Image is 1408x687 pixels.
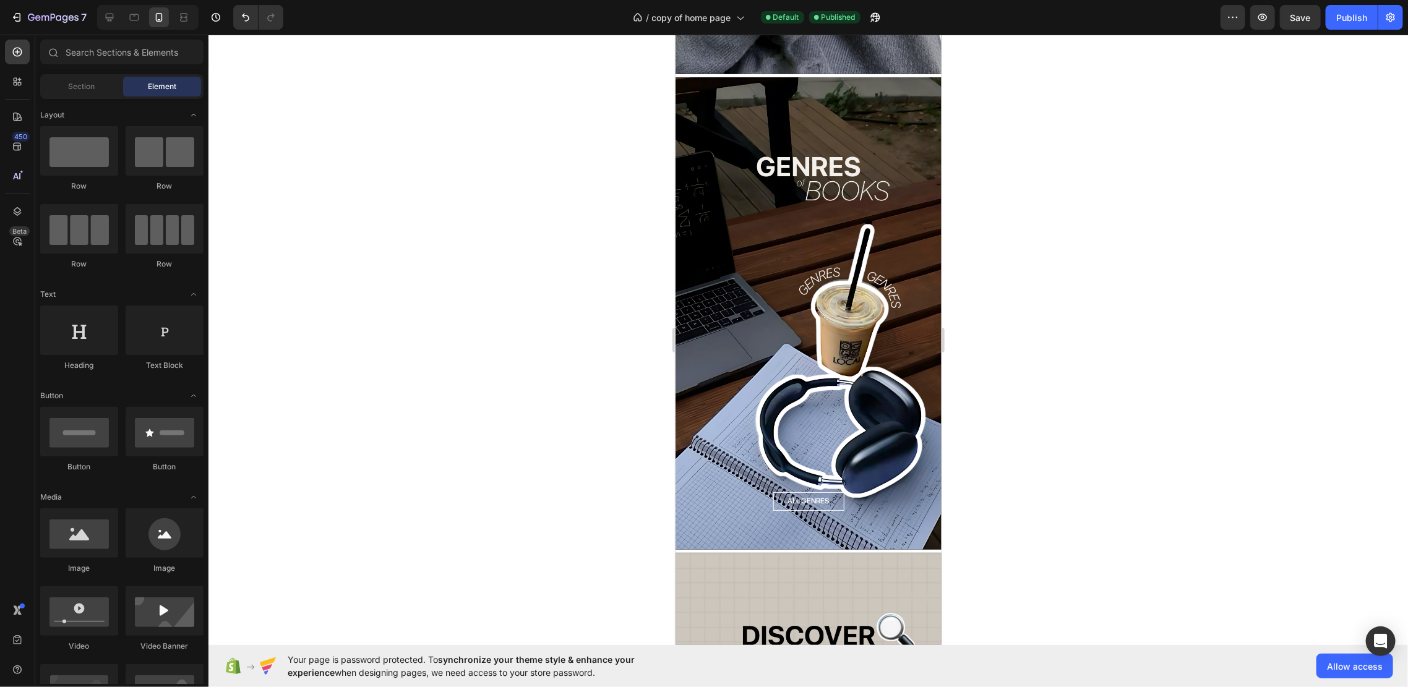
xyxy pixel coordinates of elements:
div: Row [126,181,204,192]
div: Open Intercom Messenger [1366,626,1396,656]
div: Image [126,563,204,574]
span: / [646,11,650,24]
div: Row [40,181,118,192]
div: Video Banner [126,641,204,652]
span: Your page is password protected. To when designing pages, we need access to your store password. [288,653,683,679]
span: Toggle open [184,284,204,304]
span: copy of home page [652,11,731,24]
button: Publish [1326,5,1378,30]
span: Button [40,390,63,401]
button: Allow access [1316,654,1393,678]
button: 7 [5,5,92,30]
span: Save [1290,12,1311,23]
p: 7 [81,10,87,25]
div: Row [126,258,204,270]
span: synchronize your theme style & enhance your experience [288,654,635,678]
span: Allow access [1327,660,1383,673]
div: Beta [9,226,30,236]
div: Image [40,563,118,574]
input: Search Sections & Elements [40,40,204,64]
div: Button [40,461,118,472]
span: Toggle open [184,105,204,125]
span: Layout [40,109,64,121]
span: Text [40,289,56,300]
div: Heading [40,360,118,371]
div: Undo/Redo [233,5,283,30]
div: 450 [12,132,30,142]
button: Save [1280,5,1321,30]
span: Default [773,12,799,23]
span: Published [822,12,856,23]
div: Button [126,461,204,472]
span: Toggle open [184,487,204,507]
span: Element [148,81,176,92]
div: Row [40,258,118,270]
div: Video [40,641,118,652]
div: Publish [1336,11,1367,24]
span: Media [40,492,62,503]
div: Text Block [126,360,204,371]
span: Toggle open [184,386,204,406]
iframe: Design area [676,35,942,645]
span: Section [69,81,95,92]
